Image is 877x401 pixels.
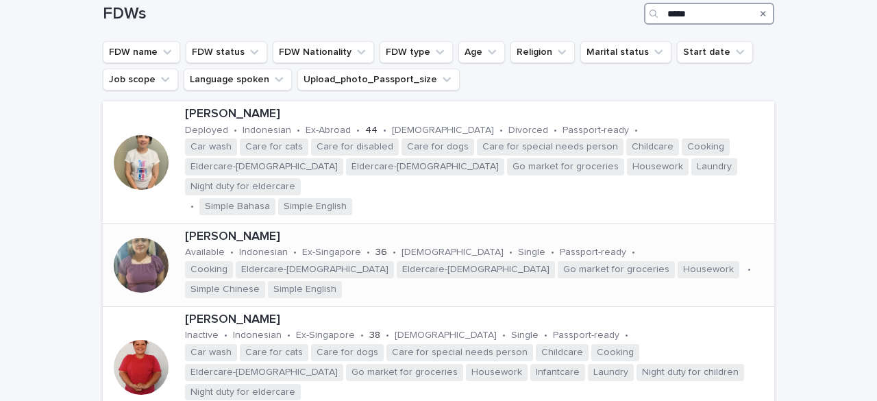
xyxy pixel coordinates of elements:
span: Simple English [268,281,342,298]
p: • [367,247,370,258]
span: Eldercare-[DEMOGRAPHIC_DATA] [397,261,555,278]
p: • [632,247,635,258]
h1: FDWs [103,4,639,24]
span: Eldercare-[DEMOGRAPHIC_DATA] [185,158,343,175]
p: • [625,330,628,341]
input: Search [644,3,774,25]
span: Night duty for eldercare [185,384,301,401]
span: Childcare [536,344,589,361]
p: Passport-ready [563,125,629,136]
p: Indonesian [233,330,282,341]
p: • [551,247,554,258]
button: Religion [510,41,575,63]
span: Care for special needs person [477,138,623,156]
span: Housework [678,261,739,278]
button: FDW name [103,41,180,63]
span: Go market for groceries [346,364,463,381]
p: 44 [365,125,378,136]
p: 38 [369,330,380,341]
span: Cooking [682,138,730,156]
p: • [393,247,396,258]
p: [PERSON_NAME] [185,107,769,122]
span: Care for disabled [311,138,399,156]
span: Eldercare-[DEMOGRAPHIC_DATA] [185,364,343,381]
p: [DEMOGRAPHIC_DATA] [392,125,494,136]
p: Ex-Singapore [296,330,355,341]
span: Go market for groceries [507,158,624,175]
p: Indonesian [243,125,291,136]
p: • [293,247,297,258]
p: [PERSON_NAME] [185,313,769,328]
span: Care for cats [240,138,308,156]
span: Eldercare-[DEMOGRAPHIC_DATA] [346,158,504,175]
p: • [499,125,503,136]
p: Ex-Singapore [302,247,361,258]
span: Housework [466,364,528,381]
span: Cooking [591,344,639,361]
button: Marital status [580,41,671,63]
span: Eldercare-[DEMOGRAPHIC_DATA] [236,261,394,278]
p: Single [518,247,545,258]
p: • [234,125,237,136]
a: [PERSON_NAME]Deployed•Indonesian•Ex-Abroad•44•[DEMOGRAPHIC_DATA]•Divorced•Passport-ready•Car wash... [103,101,774,224]
p: • [748,264,751,276]
p: • [544,330,547,341]
p: • [554,125,557,136]
span: Cooking [185,261,233,278]
span: Night duty for eldercare [185,178,301,195]
p: • [224,330,227,341]
button: Language spoken [184,69,292,90]
p: • [230,247,234,258]
p: Deployed [185,125,228,136]
p: • [386,330,389,341]
p: • [502,330,506,341]
p: • [634,125,638,136]
p: Available [185,247,225,258]
button: Age [458,41,505,63]
p: Divorced [508,125,548,136]
p: • [383,125,386,136]
button: FDW status [186,41,267,63]
button: Job scope [103,69,178,90]
p: 36 [375,247,387,258]
span: Simple Bahasa [199,198,275,215]
p: • [190,201,194,212]
p: Indonesian [239,247,288,258]
p: • [297,125,300,136]
p: Ex-Abroad [306,125,351,136]
span: Housework [627,158,689,175]
p: • [509,247,512,258]
span: Care for special needs person [386,344,533,361]
span: Care for cats [240,344,308,361]
span: Infantcare [530,364,585,381]
span: Simple English [278,198,352,215]
p: [PERSON_NAME] [185,230,769,245]
span: Care for dogs [311,344,384,361]
p: Passport-ready [560,247,626,258]
span: Car wash [185,344,237,361]
span: Simple Chinese [185,281,265,298]
p: [DEMOGRAPHIC_DATA] [402,247,504,258]
button: Start date [677,41,753,63]
span: Car wash [185,138,237,156]
span: Childcare [626,138,679,156]
p: • [360,330,364,341]
p: • [356,125,360,136]
a: [PERSON_NAME]Available•Indonesian•Ex-Singapore•36•[DEMOGRAPHIC_DATA]•Single•Passport-ready•Cookin... [103,224,774,307]
p: Inactive [185,330,219,341]
button: FDW type [380,41,453,63]
button: FDW Nationality [273,41,374,63]
span: Laundry [588,364,634,381]
p: • [287,330,291,341]
span: Laundry [691,158,737,175]
span: Go market for groceries [558,261,675,278]
button: Upload_photo_Passport_size [297,69,460,90]
p: Passport-ready [553,330,619,341]
p: [DEMOGRAPHIC_DATA] [395,330,497,341]
p: Single [511,330,539,341]
span: Care for dogs [402,138,474,156]
span: Night duty for children [637,364,744,381]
